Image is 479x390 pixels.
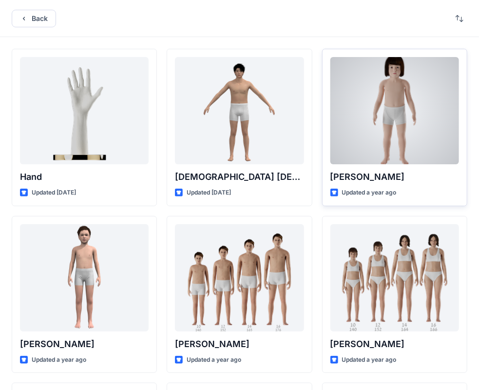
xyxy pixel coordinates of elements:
[330,57,459,164] a: Charlie
[20,170,149,184] p: Hand
[330,224,459,331] a: Brenda
[187,188,231,198] p: Updated [DATE]
[175,170,304,184] p: [DEMOGRAPHIC_DATA] [DEMOGRAPHIC_DATA]
[12,10,56,27] button: Back
[175,57,304,164] a: Male Asian
[175,337,304,351] p: [PERSON_NAME]
[32,188,76,198] p: Updated [DATE]
[342,188,397,198] p: Updated a year ago
[187,355,241,365] p: Updated a year ago
[20,337,149,351] p: [PERSON_NAME]
[175,224,304,331] a: Brandon
[20,224,149,331] a: Emil
[32,355,86,365] p: Updated a year ago
[20,57,149,164] a: Hand
[330,337,459,351] p: [PERSON_NAME]
[330,170,459,184] p: [PERSON_NAME]
[342,355,397,365] p: Updated a year ago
